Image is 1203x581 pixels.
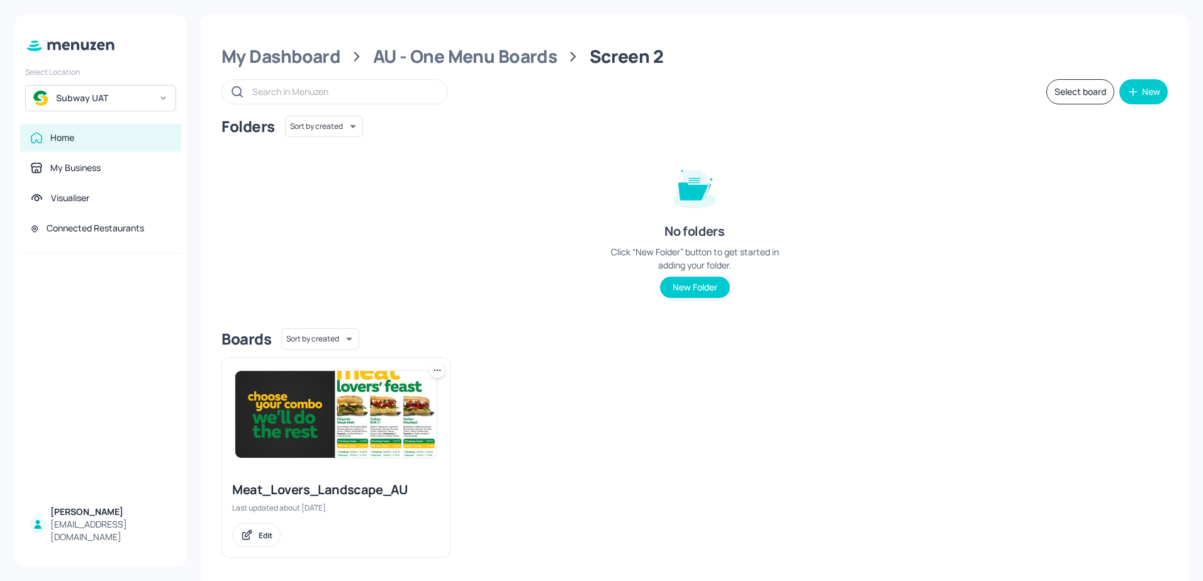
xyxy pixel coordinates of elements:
img: folder-empty [663,155,726,218]
img: 2025-08-05-17543769050407ns6tl9hehv.jpeg [235,371,437,458]
div: Select Location [25,67,176,77]
div: Sort by created [285,114,363,139]
div: Edit [259,530,272,541]
div: [EMAIL_ADDRESS][DOMAIN_NAME] [50,518,171,543]
div: My Business [50,162,101,174]
div: No folders [664,223,724,240]
button: Select board [1046,79,1114,104]
div: Meat_Lovers_Landscape_AU [232,481,440,499]
div: [PERSON_NAME] [50,506,171,518]
div: Home [50,131,74,144]
div: Visualiser [51,192,89,204]
div: Sort by created [281,326,359,351]
button: New Folder [660,277,730,298]
div: Folders [221,116,275,136]
button: New [1119,79,1168,104]
div: Boards [221,329,271,349]
div: My Dashboard [221,45,340,68]
input: Search in Menuzen [252,82,435,101]
div: Subway UAT [56,92,151,104]
div: AU - One Menu Boards [373,45,557,68]
img: avatar [33,91,48,106]
div: Click “New Folder” button to get started in adding your folder. [600,245,789,272]
div: New [1142,87,1160,96]
div: Connected Restaurants [47,222,144,235]
div: Screen 2 [590,45,664,68]
div: Last updated about [DATE]. [232,502,440,513]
